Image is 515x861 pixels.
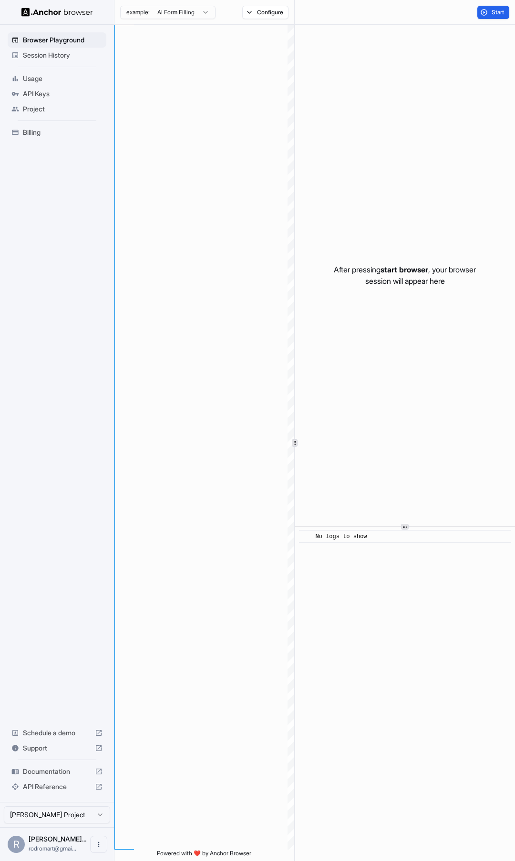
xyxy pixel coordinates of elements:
[23,104,103,114] span: Project
[8,779,106,794] div: API Reference
[23,743,91,753] span: Support
[8,741,106,756] div: Support
[23,728,91,738] span: Schedule a demo
[334,264,476,287] p: After pressing , your browser session will appear here
[23,782,91,791] span: API Reference
[8,764,106,779] div: Documentation
[90,836,107,853] button: Open menu
[157,850,251,861] span: Powered with ❤️ by Anchor Browser
[8,125,106,140] div: Billing
[8,725,106,741] div: Schedule a demo
[492,9,505,16] span: Start
[8,48,106,63] div: Session History
[29,845,76,852] span: rodromart@gmail.com
[8,71,106,86] div: Usage
[8,836,25,853] div: R
[23,74,103,83] span: Usage
[23,767,91,776] span: Documentation
[23,89,103,99] span: API Keys
[316,533,367,540] span: No logs to show
[304,532,309,541] span: ​
[23,50,103,60] span: Session History
[381,265,428,274] span: start browser
[29,835,86,843] span: Rodrigo MArtínez
[8,32,106,48] div: Browser Playground
[21,8,93,17] img: Anchor Logo
[126,9,150,16] span: example:
[8,101,106,117] div: Project
[23,35,103,45] span: Browser Playground
[23,128,103,137] span: Billing
[8,86,106,101] div: API Keys
[477,6,509,19] button: Start
[242,6,288,19] button: Configure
